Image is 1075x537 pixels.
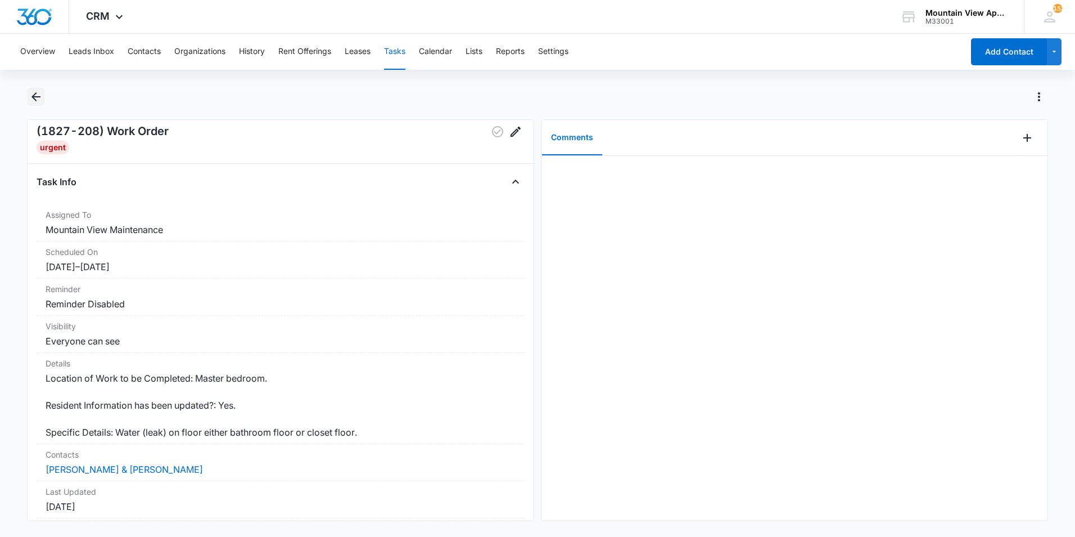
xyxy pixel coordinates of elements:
div: notifications count [1053,4,1062,13]
div: DetailsLocation of Work to be Completed: Master bedroom. Resident Information has been updated?: ... [37,353,525,444]
button: Tasks [384,34,405,70]
button: Edit [507,123,525,141]
h4: Task Info [37,175,76,189]
button: Settings [538,34,568,70]
dt: Visibility [46,320,516,332]
dt: Details [46,357,516,369]
div: Contacts[PERSON_NAME] & [PERSON_NAME] [37,444,525,481]
button: Reports [496,34,525,70]
button: Add Comment [1018,129,1036,147]
button: Lists [466,34,482,70]
dd: [DATE] [46,500,516,513]
div: Scheduled On[DATE]–[DATE] [37,241,525,279]
dd: Reminder Disabled [46,297,516,311]
div: account id [925,17,1008,25]
button: Organizations [174,34,225,70]
span: CRM [86,10,110,22]
dt: Last Updated [46,486,516,498]
span: 153 [1053,4,1062,13]
button: History [239,34,265,70]
div: account name [925,8,1008,17]
button: Leads Inbox [69,34,114,70]
div: VisibilityEveryone can see [37,316,525,353]
dd: Everyone can see [46,334,516,348]
dt: Assigned To [46,209,516,221]
dd: [DATE] – [DATE] [46,260,516,274]
button: Close [507,173,525,191]
button: Actions [1030,88,1048,106]
a: [PERSON_NAME] & [PERSON_NAME] [46,464,203,475]
h2: (1827-208) Work Order [37,123,169,141]
button: Calendar [419,34,452,70]
button: Leases [345,34,371,70]
button: Rent Offerings [278,34,331,70]
dd: Location of Work to be Completed: Master bedroom. Resident Information has been updated?: Yes. Sp... [46,372,516,439]
div: Assigned ToMountain View Maintenance [37,204,525,241]
button: Contacts [128,34,161,70]
dt: Reminder [46,283,516,295]
button: Back [27,88,44,106]
button: Add Contact [971,38,1047,65]
div: Last Updated[DATE] [37,481,525,518]
button: Overview [20,34,55,70]
div: ReminderReminder Disabled [37,279,525,316]
button: Comments [542,120,602,155]
dt: Scheduled On [46,246,516,258]
div: Urgent [37,141,69,154]
dd: Mountain View Maintenance [46,223,516,236]
dt: Contacts [46,449,516,460]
